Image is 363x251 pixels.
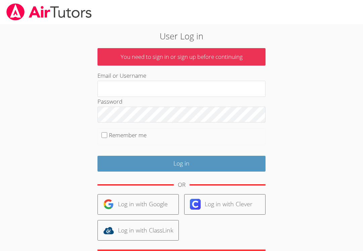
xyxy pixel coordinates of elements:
input: Log in [97,156,266,172]
a: Log in with ClassLink [97,220,179,241]
div: OR [178,180,186,190]
img: classlink-logo-d6bb404cc1216ec64c9a2012d9dc4662098be43eaf13dc465df04b49fa7ab582.svg [103,225,114,236]
img: google-logo-50288ca7cdecda66e5e0955fdab243c47b7ad437acaf1139b6f446037453330a.svg [103,199,114,210]
label: Email or Username [97,72,146,79]
img: airtutors_banner-c4298cdbf04f3fff15de1276eac7730deb9818008684d7c2e4769d2f7ddbe033.png [6,3,92,21]
a: Log in with Google [97,194,179,215]
label: Remember me [109,131,147,139]
img: clever-logo-6eab21bc6e7a338710f1a6ff85c0baf02591cd810cc4098c63d3a4b26e2feb20.svg [190,199,201,210]
a: Log in with Clever [184,194,266,215]
h2: User Log in [83,30,279,42]
p: You need to sign in or sign up before continuing [97,48,266,66]
label: Password [97,98,122,105]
